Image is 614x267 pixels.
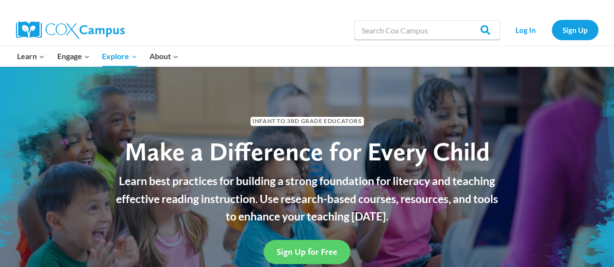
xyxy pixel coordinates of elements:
span: Explore [102,50,137,63]
span: Make a Difference for Every Child [125,136,490,167]
span: Engage [57,50,90,63]
a: Sign Up [552,20,598,40]
nav: Primary Navigation [11,46,185,66]
span: Infant to 3rd Grade Educators [250,117,364,126]
img: Cox Campus [16,21,125,39]
p: Learn best practices for building a strong foundation for literacy and teaching effective reading... [111,172,504,225]
span: Learn [17,50,45,63]
span: Sign Up for Free [277,247,337,257]
nav: Secondary Navigation [505,20,598,40]
a: Sign Up for Free [264,240,350,264]
a: Log In [505,20,547,40]
input: Search Cox Campus [354,20,500,40]
span: About [149,50,179,63]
